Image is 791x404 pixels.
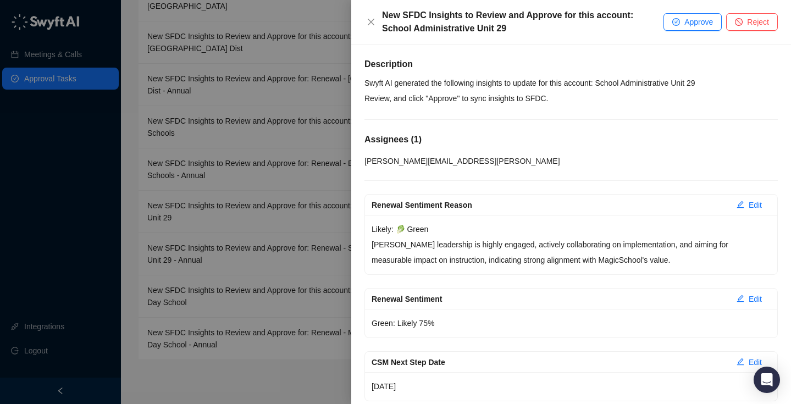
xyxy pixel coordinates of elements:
span: check-circle [672,18,680,26]
span: stop [735,18,743,26]
p: Likely: 🥬 Green [PERSON_NAME] leadership is highly engaged, actively collaborating on implementat... [372,222,771,268]
span: edit [737,295,744,302]
span: Approve [684,16,713,28]
span: Reject [747,16,769,28]
p: Green: Likely 75% [372,316,771,331]
span: Edit [749,293,762,305]
h5: Description [364,58,778,71]
span: edit [737,201,744,208]
button: Reject [726,13,778,31]
button: Edit [728,196,771,214]
h5: Assignees ( 1 ) [364,133,778,146]
span: edit [737,358,744,366]
span: Edit [749,199,762,211]
div: New SFDC Insights to Review and Approve for this account: School Administrative Unit 29 [382,9,663,35]
p: Swyft AI generated the following insights to update for this account: School Administrative Unit 29 [364,75,778,91]
p: [DATE] [372,379,771,394]
div: Renewal Sentiment [372,293,728,305]
p: Review, and click "Approve" to sync insights to SFDC. [364,91,778,106]
span: [PERSON_NAME][EMAIL_ADDRESS][PERSON_NAME] [364,157,560,165]
button: Edit [728,290,771,308]
span: Edit [749,356,762,368]
button: Approve [663,13,722,31]
button: Edit [728,353,771,371]
div: Renewal Sentiment Reason [372,199,728,211]
div: CSM Next Step Date [372,356,728,368]
button: Close [364,15,378,29]
span: close [367,18,375,26]
div: Open Intercom Messenger [754,367,780,393]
